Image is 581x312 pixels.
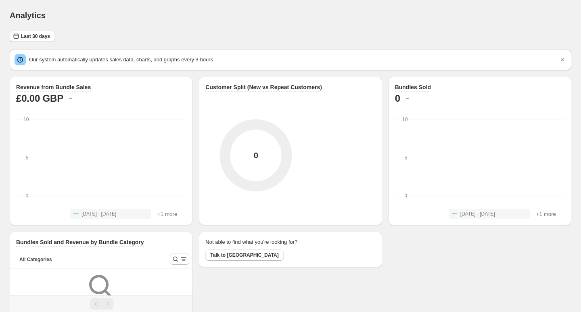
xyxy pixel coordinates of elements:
[70,209,151,219] button: [DATE] - [DATE]
[460,211,495,217] span: [DATE] - [DATE]
[26,193,29,199] text: 0
[29,57,213,63] span: Our system automatically updates sales data, charts, and graphs every 3 hours
[395,92,400,105] h2: 0
[404,193,407,199] text: 0
[89,275,113,299] img: Empty search results
[210,252,278,258] span: Talk to [GEOGRAPHIC_DATA]
[404,155,407,161] text: 5
[82,211,116,217] span: [DATE] - [DATE]
[402,117,408,122] text: 10
[21,33,50,40] span: Last 30 days
[449,209,530,219] button: [DATE] - [DATE]
[205,83,322,91] h3: Customer Split (New vs Repeat Customers)
[26,155,29,161] text: 5
[557,54,568,65] button: Dismiss notification
[16,83,91,91] h3: Revenue from Bundle Sales
[16,238,144,246] h3: Bundles Sold and Revenue by Bundle Category
[10,295,192,312] nav: Pagination
[170,253,189,265] button: Search and filter results
[16,92,63,105] h2: £0.00 GBP
[23,117,29,122] text: 10
[19,256,52,263] span: All Categories
[205,238,297,246] h2: Not able to find what you're looking for?
[10,31,55,42] button: Last 30 days
[395,83,431,91] h3: Bundles Sold
[534,209,558,219] button: +1 more
[205,249,283,261] button: Talk to [GEOGRAPHIC_DATA]
[155,209,180,219] button: +1 more
[10,10,46,20] h1: Analytics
